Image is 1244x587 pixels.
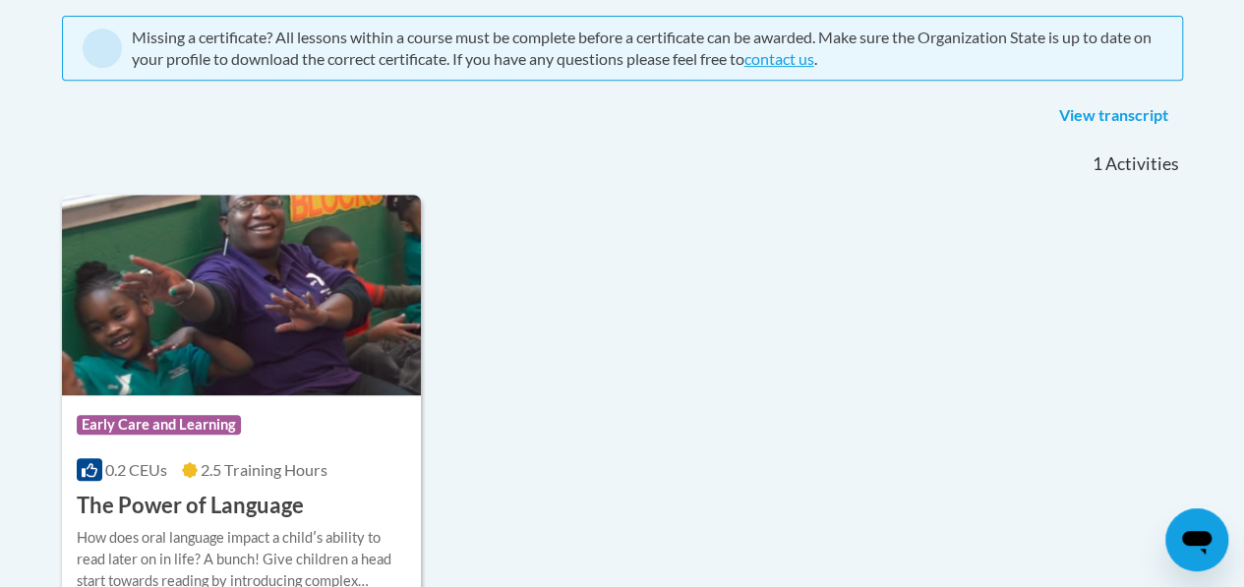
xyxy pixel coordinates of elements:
span: 2.5 Training Hours [201,460,327,479]
span: Activities [1105,153,1179,175]
span: Early Care and Learning [77,415,241,435]
a: contact us [744,49,814,68]
iframe: Button to launch messaging window [1165,508,1228,571]
span: 1 [1092,153,1101,175]
img: Course Logo [62,195,422,395]
a: View transcript [1044,100,1183,132]
h3: The Power of Language [77,491,304,521]
div: Missing a certificate? All lessons within a course must be complete before a certificate can be a... [132,27,1162,70]
span: 0.2 CEUs [105,460,167,479]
